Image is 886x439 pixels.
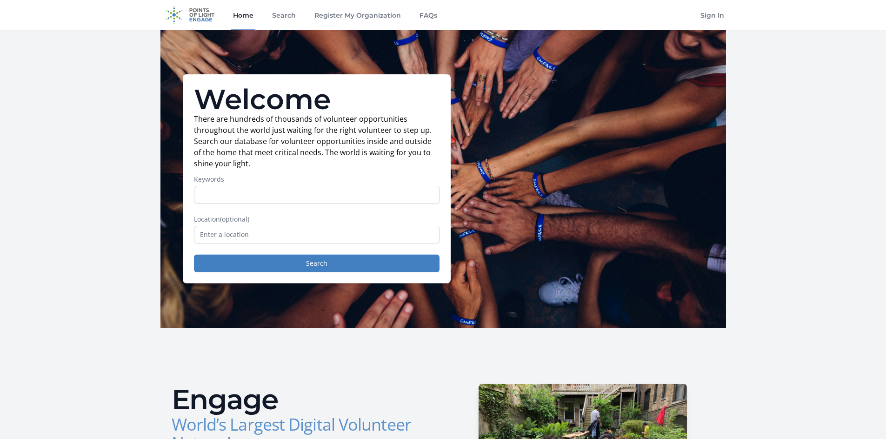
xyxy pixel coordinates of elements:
h1: Welcome [194,85,440,113]
label: Keywords [194,175,440,184]
h2: Engage [172,386,436,413]
label: Location [194,215,440,224]
button: Search [194,255,440,272]
p: There are hundreds of thousands of volunteer opportunities throughout the world just waiting for ... [194,113,440,169]
input: Enter a location [194,226,440,243]
span: (optional) [220,215,249,223]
